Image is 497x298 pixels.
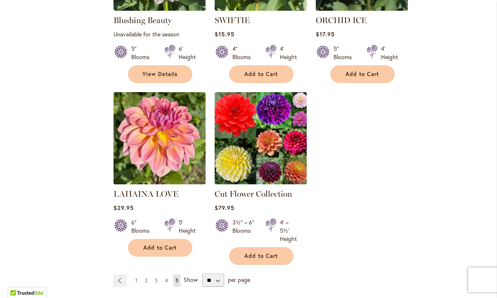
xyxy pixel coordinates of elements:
a: 4 [163,274,170,287]
span: 2 [145,277,147,284]
div: 5" Blooms [131,45,154,61]
span: Add to Cart [244,253,278,260]
span: $15.95 [215,30,234,38]
span: $79.95 [215,204,234,212]
a: ORCHID ICE [316,15,367,25]
p: Unavailable for the season [114,30,206,38]
div: 5" Blooms [334,45,357,61]
a: SWIFTIE [215,5,307,12]
button: Add to Cart [229,247,293,265]
a: SWIFTIE [215,15,250,25]
span: $29.95 [114,204,134,212]
span: Add to Cart [346,71,379,78]
div: 5' Height [179,218,196,235]
div: 6" Blooms [131,218,154,235]
a: ORCHID ICE [316,5,408,12]
a: View Details [128,65,192,83]
img: CUT FLOWER COLLECTION [213,90,309,186]
span: 3 [155,277,158,284]
img: LAHAINA LOVE [114,92,206,184]
a: LAHAINA LOVE [114,189,178,199]
a: Blushing Beauty [114,5,206,12]
a: 3 [153,274,160,287]
a: LAHAINA LOVE [114,178,206,186]
span: Add to Cart [244,71,278,78]
span: per page [228,276,250,284]
span: 1 [135,277,137,284]
div: 6' Height [179,45,196,61]
button: Add to Cart [128,239,192,257]
span: 5 [175,277,178,284]
div: 4" Blooms [232,45,256,61]
span: Show [184,276,198,284]
div: 4' – 5½' Height [280,218,297,243]
button: Add to Cart [229,65,293,83]
span: Add to Cart [143,244,177,251]
div: 3½" – 6" Blooms [232,218,256,243]
span: 4 [165,277,168,284]
a: Blushing Beauty [114,15,172,25]
span: View Details [142,71,178,78]
button: Add to Cart [330,65,395,83]
iframe: Launch Accessibility Center [6,269,29,292]
a: Cut Flower Collection [215,189,292,199]
a: 1 [133,274,140,287]
a: 2 [143,274,149,287]
div: 4' Height [381,45,398,61]
span: $17.95 [316,30,335,38]
div: 4' Height [280,45,297,61]
a: CUT FLOWER COLLECTION [215,178,307,186]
